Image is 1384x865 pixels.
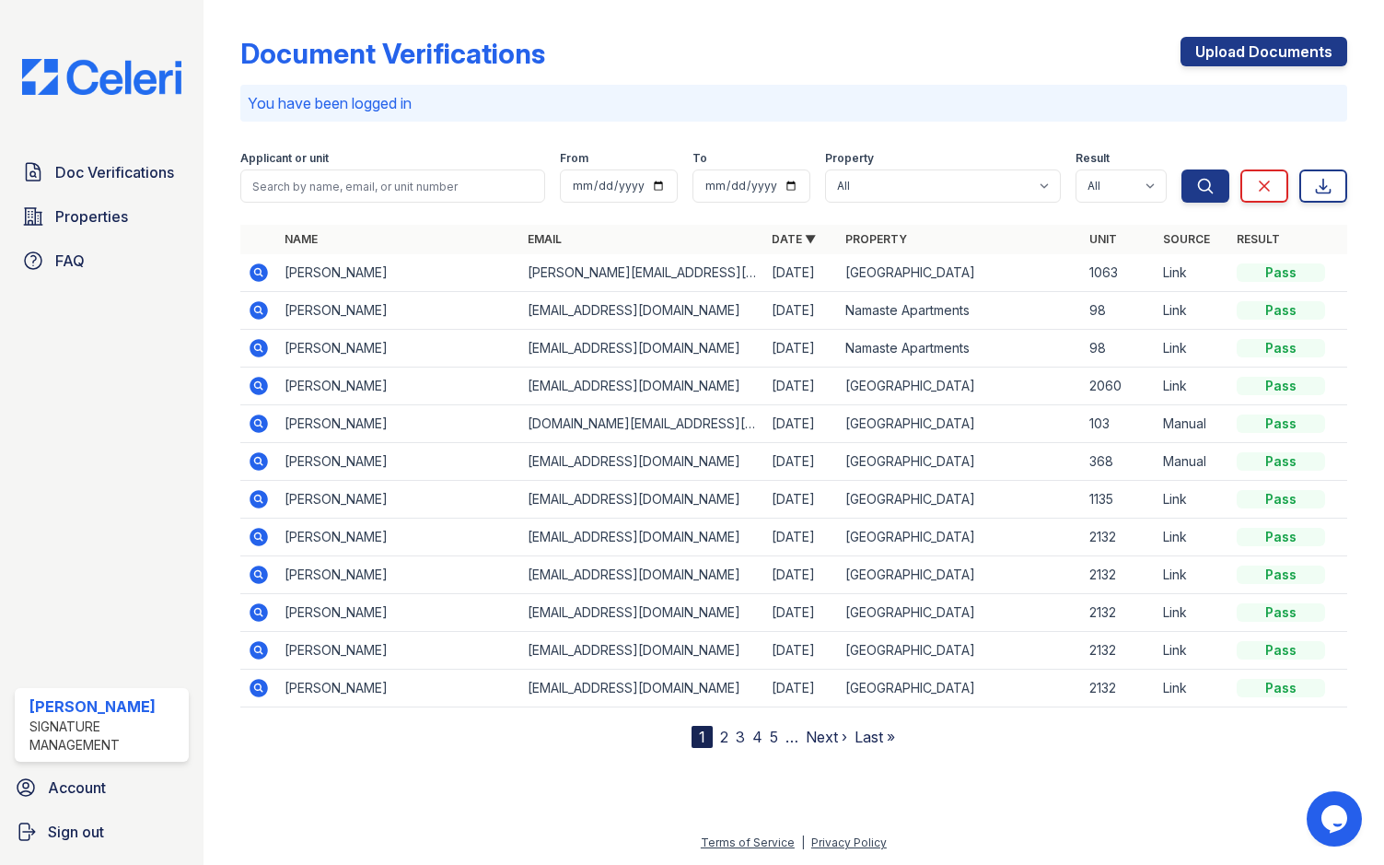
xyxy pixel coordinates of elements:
[48,821,104,843] span: Sign out
[1076,151,1110,166] label: Result
[764,519,838,556] td: [DATE]
[838,481,1082,519] td: [GEOGRAPHIC_DATA]
[277,519,521,556] td: [PERSON_NAME]
[1237,490,1325,508] div: Pass
[1156,481,1229,519] td: Link
[520,330,764,368] td: [EMAIL_ADDRESS][DOMAIN_NAME]
[520,556,764,594] td: [EMAIL_ADDRESS][DOMAIN_NAME]
[1163,232,1210,246] a: Source
[15,242,189,279] a: FAQ
[520,670,764,707] td: [EMAIL_ADDRESS][DOMAIN_NAME]
[277,481,521,519] td: [PERSON_NAME]
[1082,443,1156,481] td: 368
[277,405,521,443] td: [PERSON_NAME]
[1237,263,1325,282] div: Pass
[1156,556,1229,594] td: Link
[240,37,545,70] div: Document Verifications
[520,632,764,670] td: [EMAIL_ADDRESS][DOMAIN_NAME]
[29,718,181,754] div: Signature Management
[1156,368,1229,405] td: Link
[29,696,181,718] div: [PERSON_NAME]
[1237,377,1325,395] div: Pass
[285,232,318,246] a: Name
[838,405,1082,443] td: [GEOGRAPHIC_DATA]
[1082,292,1156,330] td: 98
[764,330,838,368] td: [DATE]
[838,443,1082,481] td: [GEOGRAPHIC_DATA]
[520,368,764,405] td: [EMAIL_ADDRESS][DOMAIN_NAME]
[845,232,907,246] a: Property
[1180,37,1347,66] a: Upload Documents
[1237,641,1325,660] div: Pass
[520,254,764,292] td: [PERSON_NAME][EMAIL_ADDRESS][DOMAIN_NAME]
[1307,791,1366,847] iframe: chat widget
[764,670,838,707] td: [DATE]
[1237,232,1280,246] a: Result
[1237,528,1325,546] div: Pass
[1082,519,1156,556] td: 2132
[764,594,838,632] td: [DATE]
[811,836,887,849] a: Privacy Policy
[1237,452,1325,471] div: Pass
[520,519,764,556] td: [EMAIL_ADDRESS][DOMAIN_NAME]
[825,151,874,166] label: Property
[801,836,805,849] div: |
[770,728,778,746] a: 5
[838,330,1082,368] td: Namaste Apartments
[701,836,795,849] a: Terms of Service
[1082,254,1156,292] td: 1063
[1082,632,1156,670] td: 2132
[277,670,521,707] td: [PERSON_NAME]
[1082,368,1156,405] td: 2060
[240,151,329,166] label: Applicant or unit
[764,481,838,519] td: [DATE]
[1082,330,1156,368] td: 98
[55,250,85,272] span: FAQ
[806,728,847,746] a: Next ›
[7,813,196,850] button: Sign out
[277,368,521,405] td: [PERSON_NAME]
[838,292,1082,330] td: Namaste Apartments
[720,728,728,746] a: 2
[1082,556,1156,594] td: 2132
[277,292,521,330] td: [PERSON_NAME]
[1237,339,1325,357] div: Pass
[764,368,838,405] td: [DATE]
[838,594,1082,632] td: [GEOGRAPHIC_DATA]
[1237,679,1325,697] div: Pass
[55,205,128,228] span: Properties
[520,594,764,632] td: [EMAIL_ADDRESS][DOMAIN_NAME]
[1082,594,1156,632] td: 2132
[55,161,174,183] span: Doc Verifications
[838,519,1082,556] td: [GEOGRAPHIC_DATA]
[1156,292,1229,330] td: Link
[764,292,838,330] td: [DATE]
[277,330,521,368] td: [PERSON_NAME]
[764,254,838,292] td: [DATE]
[838,632,1082,670] td: [GEOGRAPHIC_DATA]
[277,443,521,481] td: [PERSON_NAME]
[838,556,1082,594] td: [GEOGRAPHIC_DATA]
[785,726,798,748] span: …
[736,728,745,746] a: 3
[1089,232,1117,246] a: Unit
[1237,301,1325,320] div: Pass
[764,405,838,443] td: [DATE]
[277,594,521,632] td: [PERSON_NAME]
[520,443,764,481] td: [EMAIL_ADDRESS][DOMAIN_NAME]
[692,726,713,748] div: 1
[1082,405,1156,443] td: 103
[1156,443,1229,481] td: Manual
[520,292,764,330] td: [EMAIL_ADDRESS][DOMAIN_NAME]
[1156,405,1229,443] td: Manual
[520,481,764,519] td: [EMAIL_ADDRESS][DOMAIN_NAME]
[764,632,838,670] td: [DATE]
[7,59,196,95] img: CE_Logo_Blue-a8612792a0a2168367f1c8372b55b34899dd931a85d93a1a3d3e32e68fde9ad4.png
[1237,603,1325,622] div: Pass
[15,154,189,191] a: Doc Verifications
[764,443,838,481] td: [DATE]
[277,632,521,670] td: [PERSON_NAME]
[855,728,895,746] a: Last »
[752,728,762,746] a: 4
[1082,670,1156,707] td: 2132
